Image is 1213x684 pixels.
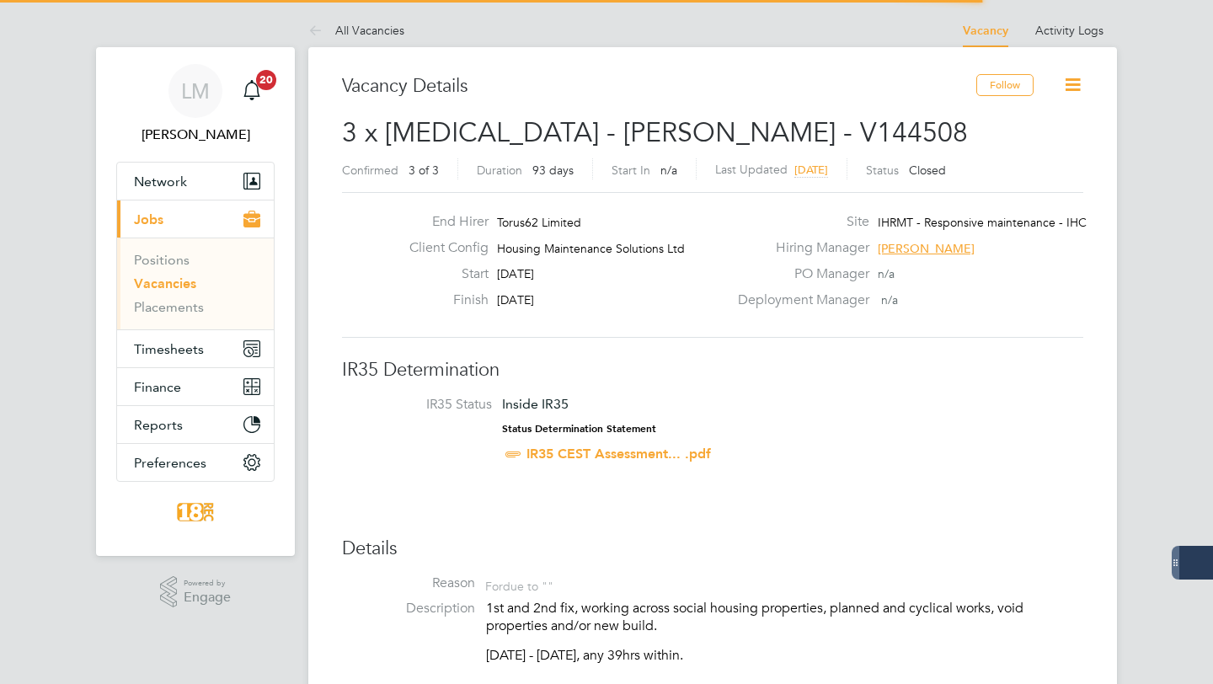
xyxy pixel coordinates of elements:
[486,647,1083,665] p: [DATE] - [DATE], any 39hrs within.
[342,163,398,178] label: Confirmed
[134,299,204,315] a: Placements
[477,163,522,178] label: Duration
[342,537,1083,561] h3: Details
[116,125,275,145] span: Libby Murphy
[173,499,218,526] img: 18rec-logo-retina.png
[359,396,492,414] label: IR35 Status
[117,200,274,238] button: Jobs
[909,163,946,178] span: Closed
[878,241,975,256] span: [PERSON_NAME]
[396,213,489,231] label: End Hirer
[134,417,183,433] span: Reports
[1035,23,1103,38] a: Activity Logs
[497,266,534,281] span: [DATE]
[117,368,274,405] button: Finance
[117,406,274,443] button: Reports
[342,116,968,149] span: 3 x [MEDICAL_DATA] - [PERSON_NAME] - V144508
[134,174,187,190] span: Network
[878,266,895,281] span: n/a
[396,265,489,283] label: Start
[963,24,1008,38] a: Vacancy
[728,265,869,283] label: PO Manager
[485,574,553,594] div: For due to ""
[532,163,574,178] span: 93 days
[134,252,190,268] a: Positions
[96,47,295,556] nav: Main navigation
[184,590,231,605] span: Engage
[526,446,711,462] a: IR35 CEST Assessment... .pdf
[116,499,275,526] a: Go to home page
[881,292,898,307] span: n/a
[715,162,788,177] label: Last Updated
[256,70,276,90] span: 20
[878,215,1087,230] span: IHRMT - Responsive maintenance - IHC
[117,444,274,481] button: Preferences
[134,341,204,357] span: Timesheets
[117,330,274,367] button: Timesheets
[409,163,439,178] span: 3 of 3
[134,211,163,227] span: Jobs
[184,576,231,590] span: Powered by
[502,423,656,435] strong: Status Determination Statement
[134,455,206,471] span: Preferences
[396,291,489,309] label: Finish
[728,213,869,231] label: Site
[497,215,581,230] span: Torus62 Limited
[342,358,1083,382] h3: IR35 Determination
[497,241,685,256] span: Housing Maintenance Solutions Ltd
[486,600,1083,635] p: 1st and 2nd fix, working across social housing properties, planned and cyclical works, void prope...
[342,600,475,617] label: Description
[117,163,274,200] button: Network
[728,291,869,309] label: Deployment Manager
[660,163,677,178] span: n/a
[396,239,489,257] label: Client Config
[308,23,404,38] a: All Vacancies
[342,574,475,592] label: Reason
[612,163,650,178] label: Start In
[160,576,232,608] a: Powered byEngage
[976,74,1034,96] button: Follow
[134,379,181,395] span: Finance
[728,239,869,257] label: Hiring Manager
[497,292,534,307] span: [DATE]
[235,64,269,118] a: 20
[117,238,274,329] div: Jobs
[134,275,196,291] a: Vacancies
[502,396,569,412] span: Inside IR35
[794,163,828,177] span: [DATE]
[866,163,899,178] label: Status
[342,74,976,99] h3: Vacancy Details
[116,64,275,145] a: LM[PERSON_NAME]
[181,80,210,102] span: LM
